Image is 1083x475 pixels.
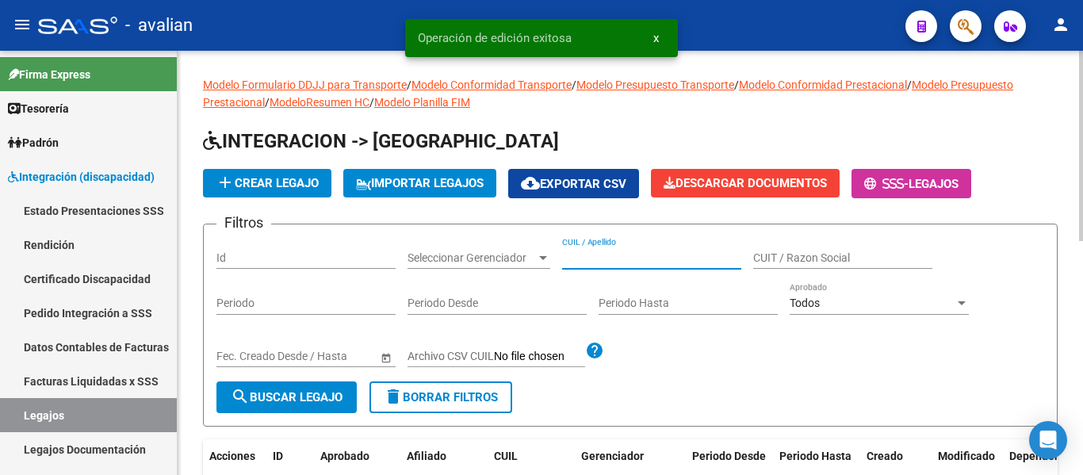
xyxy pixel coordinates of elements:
a: Modelo Planilla FIM [374,96,470,109]
span: Padrón [8,134,59,151]
button: Exportar CSV [508,169,639,198]
span: Operación de edición exitosa [418,30,572,46]
span: IMPORTAR LEGAJOS [356,176,484,190]
a: Modelo Formulario DDJJ para Transporte [203,79,407,91]
span: Firma Express [8,66,90,83]
a: ModeloResumen HC [270,96,369,109]
span: Integración (discapacidad) [8,168,155,186]
span: Tesorería [8,100,69,117]
span: - avalian [125,8,193,43]
button: Crear Legajo [203,169,331,197]
a: Modelo Presupuesto Transporte [576,79,734,91]
span: Periodo Hasta [779,450,851,462]
span: Buscar Legajo [231,390,343,404]
span: Seleccionar Gerenciador [408,251,536,265]
span: - [864,177,909,191]
mat-icon: menu [13,15,32,34]
button: Borrar Filtros [369,381,512,413]
button: -Legajos [851,169,971,198]
mat-icon: person [1051,15,1070,34]
mat-icon: add [216,173,235,192]
span: Gerenciador [581,450,644,462]
span: CUIL [494,450,518,462]
span: Legajos [909,177,959,191]
span: Acciones [209,450,255,462]
button: Descargar Documentos [651,169,840,197]
button: IMPORTAR LEGAJOS [343,169,496,197]
span: x [653,31,659,45]
span: Descargar Documentos [664,176,827,190]
span: Modificado [938,450,995,462]
span: Afiliado [407,450,446,462]
span: Periodo Desde [692,450,766,462]
span: Crear Legajo [216,176,319,190]
span: Borrar Filtros [384,390,498,404]
button: Buscar Legajo [216,381,357,413]
span: Aprobado [320,450,369,462]
input: Start date [216,350,266,363]
span: Creado [867,450,903,462]
div: Open Intercom Messenger [1029,421,1067,459]
a: Modelo Conformidad Prestacional [739,79,907,91]
input: End date [279,350,357,363]
h3: Filtros [216,212,271,234]
button: Open calendar [377,349,394,366]
span: Exportar CSV [521,177,626,191]
span: Todos [790,297,820,309]
mat-icon: help [585,341,604,360]
span: Dependencia [1009,450,1076,462]
span: INTEGRACION -> [GEOGRAPHIC_DATA] [203,130,559,152]
mat-icon: cloud_download [521,174,540,193]
input: Archivo CSV CUIL [494,350,585,364]
mat-icon: delete [384,387,403,406]
a: Modelo Conformidad Transporte [411,79,572,91]
button: x [641,24,672,52]
span: Archivo CSV CUIL [408,350,494,362]
span: ID [273,450,283,462]
mat-icon: search [231,387,250,406]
